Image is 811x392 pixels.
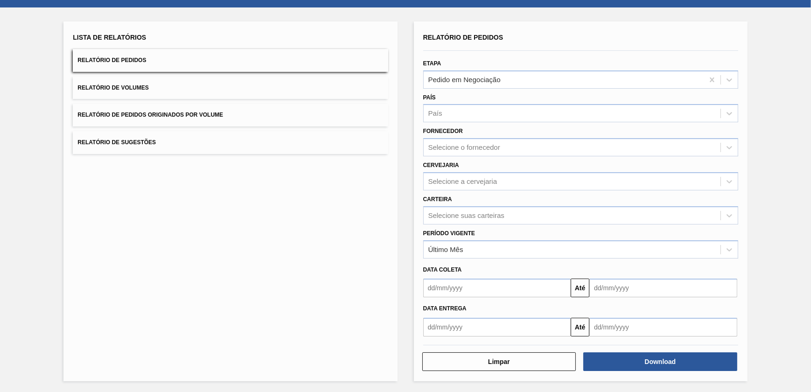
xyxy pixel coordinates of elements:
div: Selecione a cervejaria [428,177,497,185]
button: Relatório de Pedidos Originados por Volume [73,104,388,126]
label: Etapa [423,60,441,67]
span: Relatório de Sugestões [77,139,156,146]
div: Último Mês [428,245,463,253]
div: Selecione suas carteiras [428,211,504,219]
input: dd/mm/yyyy [589,318,737,336]
input: dd/mm/yyyy [423,279,571,297]
button: Até [571,279,589,297]
button: Relatório de Pedidos [73,49,388,72]
span: Relatório de Pedidos [77,57,146,63]
span: Data entrega [423,305,467,312]
button: Limpar [422,352,576,371]
label: Fornecedor [423,128,463,134]
label: Período Vigente [423,230,475,237]
input: dd/mm/yyyy [589,279,737,297]
button: Até [571,318,589,336]
label: Cervejaria [423,162,459,168]
span: Relatório de Volumes [77,84,148,91]
button: Relatório de Volumes [73,77,388,99]
input: dd/mm/yyyy [423,318,571,336]
span: Relatório de Pedidos Originados por Volume [77,112,223,118]
div: Selecione o fornecedor [428,144,500,152]
button: Download [583,352,737,371]
div: Pedido em Negociação [428,76,501,84]
span: Lista de Relatórios [73,34,146,41]
button: Relatório de Sugestões [73,131,388,154]
div: País [428,110,442,118]
label: País [423,94,436,101]
label: Carteira [423,196,452,203]
span: Relatório de Pedidos [423,34,503,41]
span: Data coleta [423,266,462,273]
